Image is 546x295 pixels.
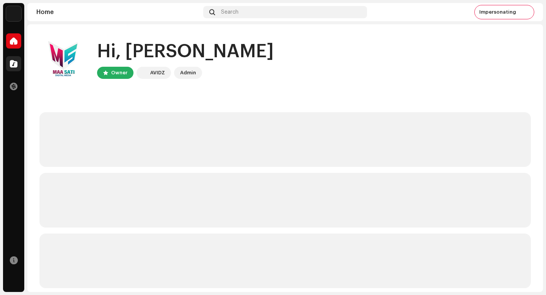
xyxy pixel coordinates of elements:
img: dc7ee549-11da-444e-a64a-3d76e7e1d5d4 [39,36,85,82]
div: Owner [111,68,127,77]
img: 10d72f0b-d06a-424f-aeaa-9c9f537e57b6 [138,68,147,77]
span: Search [221,9,238,15]
div: Home [36,9,200,15]
img: 10d72f0b-d06a-424f-aeaa-9c9f537e57b6 [6,6,21,21]
img: dc7ee549-11da-444e-a64a-3d76e7e1d5d4 [521,6,533,18]
div: Admin [180,68,196,77]
div: AVIDZ [150,68,165,77]
div: Hi, [PERSON_NAME] [97,39,274,64]
span: Impersonating [479,9,516,15]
